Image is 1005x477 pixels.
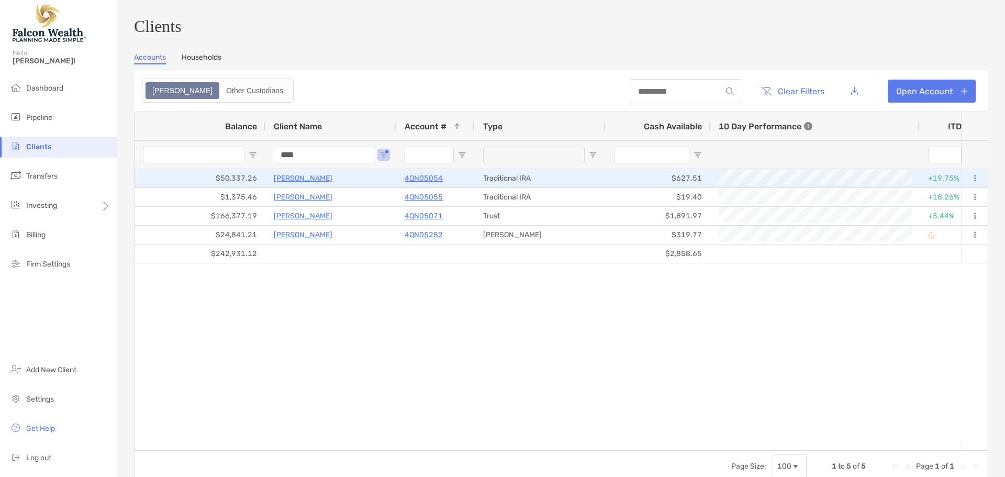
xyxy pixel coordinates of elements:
[405,121,446,131] span: Account #
[731,462,766,471] div: Page Size:
[9,169,22,182] img: transfers icon
[458,151,466,159] button: Open Filter Menu
[971,462,979,471] div: Last Page
[26,142,51,151] span: Clients
[134,53,166,64] a: Accounts
[846,462,851,471] span: 5
[9,257,22,270] img: firm-settings icon
[644,121,702,131] span: Cash Available
[26,201,57,210] span: Investing
[26,230,46,239] span: Billing
[220,83,289,98] div: Other Custodians
[9,228,22,240] img: billing icon
[9,198,22,211] img: investing icon
[941,462,948,471] span: of
[928,207,974,225] div: +5.44%
[777,462,791,471] div: 100
[274,209,332,223] a: [PERSON_NAME]
[147,83,218,98] div: Zoe
[9,363,22,375] img: add_new_client icon
[274,172,332,185] a: [PERSON_NAME]
[861,462,866,471] span: 5
[694,151,702,159] button: Open Filter Menu
[9,421,22,434] img: get-help icon
[9,392,22,405] img: settings icon
[606,169,710,187] div: $627.51
[135,245,265,263] div: $242,931.12
[606,226,710,244] div: $319.77
[134,17,988,36] h3: Clients
[225,121,257,131] span: Balance
[935,462,940,471] span: 1
[26,424,55,433] span: Get Help
[135,226,265,244] div: $24,841.21
[26,84,63,93] span: Dashboard
[405,209,443,223] a: 4QN05071
[475,226,606,244] div: [PERSON_NAME]
[948,121,974,131] div: ITD
[9,81,22,94] img: dashboard icon
[719,112,812,140] div: 10 Day Performance
[475,207,606,225] div: Trust
[274,191,332,204] a: [PERSON_NAME]
[274,228,332,241] a: [PERSON_NAME]
[405,147,454,163] input: Account # Filter Input
[143,147,244,163] input: Balance Filter Input
[9,451,22,463] img: logout icon
[405,191,443,204] a: 4QN05055
[606,188,710,206] div: $19.40
[135,207,265,225] div: $166,377.19
[26,172,58,181] span: Transfers
[958,462,967,471] div: Next Page
[13,57,110,65] span: [PERSON_NAME]!
[753,80,832,103] button: Clear Filters
[838,462,845,471] span: to
[379,151,388,159] button: Open Filter Menu
[26,395,54,404] span: Settings
[483,121,502,131] span: Type
[606,207,710,225] div: $1,891.97
[142,79,294,103] div: segmented control
[182,53,221,64] a: Households
[405,228,443,241] a: 4QN05282
[13,4,86,42] img: Falcon Wealth Planning Logo
[274,147,375,163] input: Client Name Filter Input
[475,188,606,206] div: Traditional IRA
[928,170,974,187] div: +19.75%
[9,140,22,152] img: clients icon
[589,151,597,159] button: Open Filter Menu
[135,169,265,187] div: $50,337.26
[405,172,443,185] a: 4QN05054
[9,110,22,123] img: pipeline icon
[135,188,265,206] div: $1,375.46
[891,462,899,471] div: First Page
[832,462,836,471] span: 1
[475,169,606,187] div: Traditional IRA
[950,462,954,471] span: 1
[726,87,734,95] img: input icon
[26,453,51,462] span: Log out
[606,245,710,263] div: $2,858.65
[249,151,257,159] button: Open Filter Menu
[26,113,52,122] span: Pipeline
[888,80,976,103] a: Open Account
[916,462,933,471] span: Page
[928,147,962,163] input: ITD Filter Input
[928,188,974,206] div: +18.26%
[26,260,70,269] span: Firm Settings
[614,147,689,163] input: Cash Available Filter Input
[274,121,322,131] span: Client Name
[853,462,859,471] span: of
[928,231,935,239] img: Processing Data icon
[903,462,912,471] div: Previous Page
[26,365,76,374] span: Add New Client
